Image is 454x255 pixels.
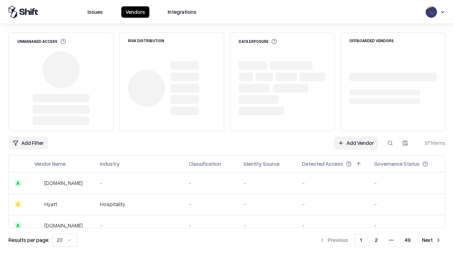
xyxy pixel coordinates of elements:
img: Hyatt [34,201,41,208]
img: intrado.com [34,180,41,187]
div: Data Exposure [239,39,277,44]
button: 49 [399,234,416,246]
div: 971 items [417,139,445,147]
a: Add Vendor [334,137,378,149]
div: Hospitality [100,200,177,208]
div: A [15,222,22,229]
div: - [189,200,232,208]
button: Next [418,234,445,246]
div: - [302,200,363,208]
div: - [244,179,291,187]
div: Detected Access [302,160,343,168]
div: - [302,179,363,187]
div: Unmanaged Access [17,39,66,44]
div: Offboarded Vendors [349,39,394,42]
div: - [189,179,232,187]
div: A [15,180,22,187]
div: Classification [189,160,221,168]
button: Issues [83,6,107,18]
div: Risk Distribution [128,39,164,42]
button: 2 [369,234,383,246]
div: - [302,222,363,229]
button: Integrations [164,6,201,18]
div: - [100,222,177,229]
img: primesec.co.il [34,222,41,229]
nav: pagination [315,234,445,246]
div: - [374,200,439,208]
div: Governance Status [374,160,420,168]
div: - [244,222,291,229]
div: Identity Source [244,160,279,168]
div: Hyatt [44,200,57,208]
div: - [100,179,177,187]
div: [DOMAIN_NAME] [44,222,83,229]
div: - [244,200,291,208]
div: Industry [100,160,120,168]
div: - [374,179,439,187]
button: 1 [354,234,368,246]
p: Results per page: [9,236,49,244]
div: [DOMAIN_NAME] [44,179,83,187]
div: C [15,201,22,208]
div: - [189,222,232,229]
div: - [374,222,439,229]
div: Vendor Name [34,160,66,168]
button: Vendors [121,6,149,18]
button: Add Filter [9,137,48,149]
